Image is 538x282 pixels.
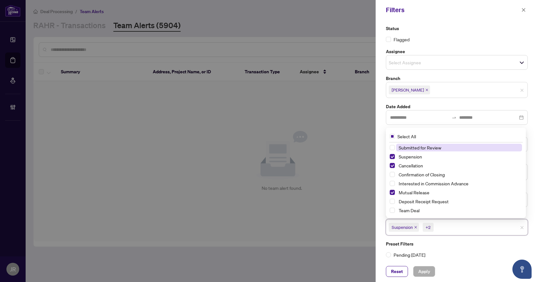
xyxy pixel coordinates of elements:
[390,190,395,195] span: Select Mutual Release
[391,266,403,277] span: Reset
[395,133,419,140] span: Select All
[386,5,519,15] div: Filters
[399,172,445,177] span: Confirmation of Closing
[426,224,431,230] div: +2
[396,162,522,169] span: Cancellation
[396,153,522,160] span: Suspension
[396,197,522,205] span: Deposit Receipt Request
[386,240,528,247] label: Preset Filters
[413,266,435,277] button: Apply
[392,224,413,230] span: Suspension
[512,260,532,279] button: Open asap
[390,154,395,159] span: Select Suspension
[390,172,395,177] span: Select Confirmation of Closing
[389,223,419,232] span: Suspension
[521,8,526,12] span: close
[392,87,424,93] span: [PERSON_NAME]
[386,48,528,55] label: Assignee
[390,181,395,186] span: Select Interested in Commission Advance
[396,189,522,196] span: Mutual Release
[390,163,395,168] span: Select Cancellation
[399,163,423,168] span: Cancellation
[390,208,395,213] span: Select Team Deal
[386,103,528,110] label: Date Added
[390,199,395,204] span: Select Deposit Receipt Request
[520,88,524,92] span: close
[414,226,417,229] span: close
[386,266,408,277] button: Reset
[391,251,428,258] span: Pending [DATE]
[394,36,410,43] span: Flagged
[399,198,449,204] span: Deposit Receipt Request
[396,171,522,178] span: Confirmation of Closing
[399,181,469,186] span: Interested in Commission Advance
[386,75,528,82] label: Branch
[386,25,528,32] label: Status
[396,206,522,214] span: Team Deal
[399,207,420,213] span: Team Deal
[390,145,395,150] span: Select Submitted for Review
[389,85,430,94] span: Vaughan
[425,88,428,92] span: close
[520,226,524,230] span: close
[399,145,441,150] span: Submitted for Review
[452,115,457,120] span: swap-right
[396,180,522,187] span: Interested in Commission Advance
[399,189,429,195] span: Mutual Release
[396,144,522,151] span: Submitted for Review
[452,115,457,120] span: to
[399,154,422,159] span: Suspension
